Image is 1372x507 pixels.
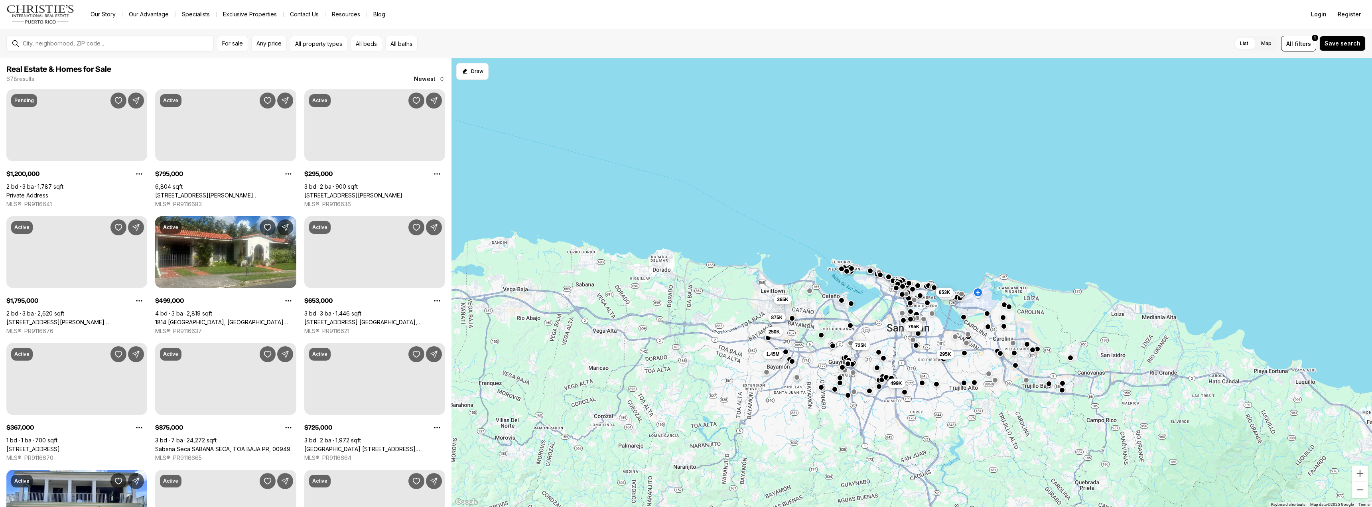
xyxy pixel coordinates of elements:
button: Save Property: Sabana Seca SABANA SECA [260,346,276,362]
button: 795K [905,322,923,331]
button: Share Property [277,346,293,362]
label: Map [1255,36,1278,51]
button: 875K [768,313,786,322]
button: Share Property [128,219,144,235]
button: Share Property [277,219,293,235]
button: All beds [351,36,382,51]
button: Save Property: Plaza Athenee 101 ORTEGON AVENUE #402 [408,346,424,362]
button: 499K [887,379,905,388]
a: Specialists [175,9,216,20]
button: Save Property: [110,93,126,109]
p: 678 results [6,76,34,82]
span: 499K [891,380,902,387]
button: Property options [429,166,445,182]
button: Property options [131,166,147,182]
p: Active [312,478,327,484]
button: Save Property: 472 CALLE DE DIEGO #602 B [408,93,424,109]
a: Plaza Athenee 101 ORTEGON AVENUE #402, GUAYNABO PR, 00966 [304,446,445,453]
button: Save Property: 4123 ISLA VERDE AVE #201 [110,346,126,362]
button: Save Property: 1754 MCCLEARY AVE #602 [110,219,126,235]
button: Share Property [426,346,442,362]
span: 875K [771,314,783,321]
p: Active [312,224,327,231]
span: Register [1338,11,1361,18]
a: 3103 AVE. ISLA VERDE, CONDESA DEL MAR #1402, CAROLINA PR, 00979 [304,319,445,326]
button: Share Property [128,93,144,109]
button: Share Property [426,473,442,489]
a: 1754 MCCLEARY AVE #602, SAN JUAN PR, 00911 [6,319,147,326]
button: Newest [409,71,450,87]
button: Property options [131,293,147,309]
p: Active [163,224,178,231]
button: Share Property [426,219,442,235]
a: 1814 SAN DIEGO, SAN IGNACIO DEV., SAN JUAN PR, 00927 [155,319,296,326]
span: Real Estate & Homes for Sale [6,65,111,73]
button: 653K [936,288,954,297]
button: For sale [217,36,248,51]
span: 1.45M [766,351,779,357]
img: logo [6,5,75,24]
span: Save search [1325,40,1360,47]
button: Share Property [277,473,293,489]
a: 241 ELEANOR ROOSEVELT AVE, SAN JUAN PR, 00919 [155,192,296,199]
p: Active [312,351,327,357]
button: 1.45M [763,349,783,359]
button: Contact Us [284,9,325,20]
button: Property options [131,420,147,436]
a: Our Advantage [122,9,175,20]
button: Register [1333,6,1366,22]
a: Resources [325,9,367,20]
button: Save Property: AR-10 CALLE 37 REPARTO TERESITA [110,473,126,489]
button: Save Property: 241 ELEANOR ROOSEVELT AVE [260,93,276,109]
button: Save Property: 1814 SAN DIEGO, SAN IGNACIO DEV. [260,219,276,235]
button: All property types [290,36,347,51]
button: Any price [251,36,287,51]
button: 725K [852,341,870,350]
button: Zoom out [1352,482,1368,498]
button: Property options [280,420,296,436]
button: 365K [774,295,792,304]
span: 365K [777,296,789,303]
a: 472 CALLE DE DIEGO #602 B, SAN JUAN PR, 00923 [304,192,402,199]
span: 795K [908,324,920,330]
span: For sale [222,40,243,47]
button: Save Property: 6165 AVENIDA ISLA VERDE [260,473,276,489]
button: Save Property: 9VRC+GP RIVIERA [408,473,424,489]
button: Save search [1319,36,1366,51]
p: Active [14,351,30,357]
button: Login [1306,6,1331,22]
a: Sabana Seca SABANA SECA, TOA BAJA PR, 00949 [155,446,290,453]
span: Newest [414,76,436,82]
button: 295K [936,349,954,359]
p: Active [163,351,178,357]
label: List [1234,36,1255,51]
a: Our Story [84,9,122,20]
button: Property options [429,293,445,309]
p: Active [14,224,30,231]
span: All [1286,39,1293,48]
button: Save Property: 3103 AVE. ISLA VERDE, CONDESA DEL MAR #1402 [408,219,424,235]
button: Allfilters1 [1281,36,1316,51]
p: Active [14,478,30,484]
button: Share Property [426,93,442,109]
button: Share Property [128,346,144,362]
a: Blog [367,9,392,20]
span: Login [1311,11,1327,18]
span: 1 [1314,35,1316,41]
p: Active [163,478,178,484]
span: filters [1295,39,1311,48]
span: 725K [855,342,867,349]
button: Start drawing [456,63,489,80]
button: Property options [280,166,296,182]
button: Property options [280,293,296,309]
button: 250K [765,327,783,337]
span: 295K [940,351,951,357]
span: Any price [256,40,282,47]
p: Active [163,97,178,104]
button: Share Property [277,93,293,109]
p: Pending [14,97,34,104]
a: Private Address [6,192,48,199]
button: Property options [429,420,445,436]
button: Share Property [128,473,144,489]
